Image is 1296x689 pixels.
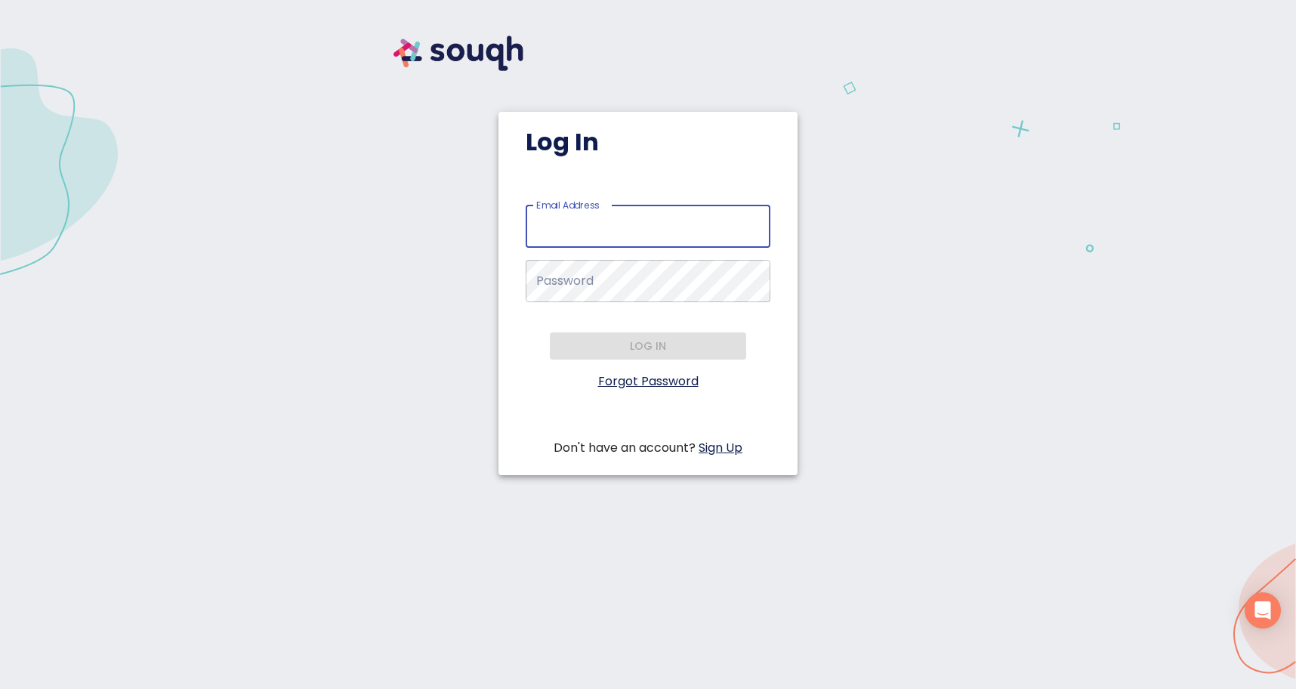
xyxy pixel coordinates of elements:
a: Sign Up [699,439,742,456]
a: Forgot Password [598,372,699,390]
div: Open Intercom Messenger [1245,592,1281,629]
img: souqh logo [376,18,541,88]
p: Don't have an account? [526,439,770,457]
h4: Log In [526,127,770,157]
